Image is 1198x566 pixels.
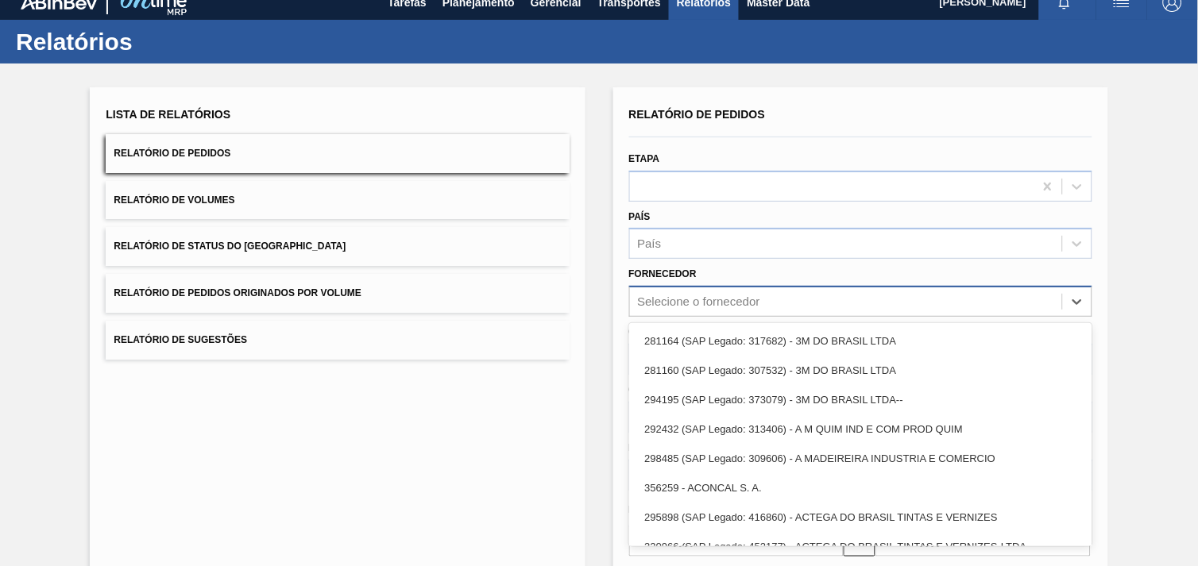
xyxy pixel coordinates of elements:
[629,473,1092,502] div: 356259 - ACONCAL S. A.
[106,321,569,360] button: Relatório de Sugestões
[106,227,569,266] button: Relatório de Status do [GEOGRAPHIC_DATA]
[114,334,247,345] span: Relatório de Sugestões
[106,134,569,173] button: Relatório de Pedidos
[629,326,1092,356] div: 281164 (SAP Legado: 317682) - 3M DO BRASIL LTDA
[114,148,230,159] span: Relatório de Pedidos
[629,385,1092,414] div: 294195 (SAP Legado: 373079) - 3M DO BRASIL LTDA--
[106,108,230,121] span: Lista de Relatórios
[114,287,361,298] span: Relatório de Pedidos Originados por Volume
[629,444,1092,473] div: 298485 (SAP Legado: 309606) - A MADEIREIRA INDUSTRIA E COMERCIO
[106,274,569,313] button: Relatório de Pedidos Originados por Volume
[629,356,1092,385] div: 281160 (SAP Legado: 307532) - 3M DO BRASIL LTDA
[629,211,651,222] label: País
[114,241,346,252] span: Relatório de Status do [GEOGRAPHIC_DATA]
[629,268,697,279] label: Fornecedor
[629,414,1092,444] div: 292432 (SAP Legado: 313406) - A M QUIM IND E COM PROD QUIM
[629,108,766,121] span: Relatório de Pedidos
[638,295,760,309] div: Selecione o fornecedor
[629,502,1092,532] div: 295898 (SAP Legado: 416860) - ACTEGA DO BRASIL TINTAS E VERNIZES
[629,532,1092,561] div: 320966 (SAP Legado: 452177) - ACTEGA DO BRASIL TINTAS E VERNIZES-LTDA.-
[106,181,569,220] button: Relatório de Volumes
[16,33,298,51] h1: Relatórios
[114,194,234,206] span: Relatório de Volumes
[629,153,660,164] label: Etapa
[638,237,662,251] div: País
